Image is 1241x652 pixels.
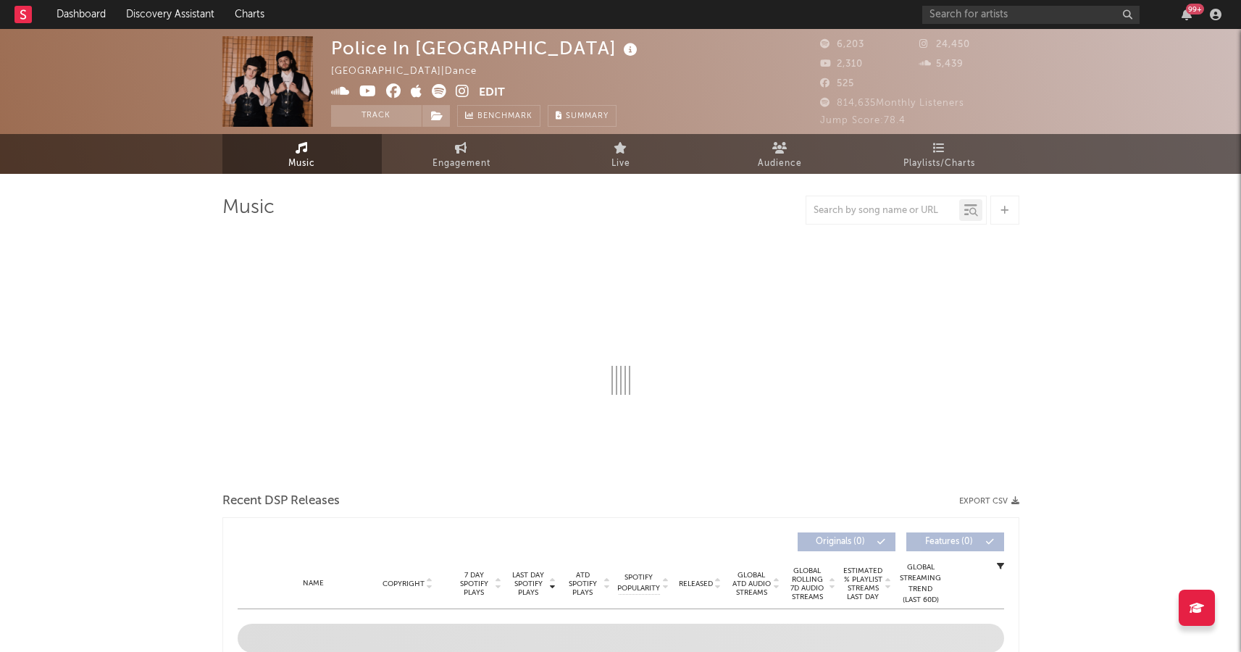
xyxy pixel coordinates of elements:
[899,562,943,606] div: Global Streaming Trend (Last 60D)
[919,59,964,69] span: 5,439
[564,571,602,597] span: ATD Spotify Plays
[919,40,970,49] span: 24,450
[1182,9,1192,20] button: 99+
[732,571,772,597] span: Global ATD Audio Streams
[541,134,701,174] a: Live
[455,571,493,597] span: 7 Day Spotify Plays
[922,6,1140,24] input: Search for artists
[807,538,874,546] span: Originals ( 0 )
[331,36,641,60] div: Police In [GEOGRAPHIC_DATA]
[1186,4,1204,14] div: 99 +
[383,580,425,588] span: Copyright
[820,99,964,108] span: 814,635 Monthly Listeners
[566,112,609,120] span: Summary
[382,134,541,174] a: Engagement
[820,59,863,69] span: 2,310
[843,567,883,601] span: Estimated % Playlist Streams Last Day
[679,580,713,588] span: Released
[820,116,906,125] span: Jump Score: 78.4
[331,105,422,127] button: Track
[611,155,630,172] span: Live
[222,134,382,174] a: Music
[758,155,802,172] span: Audience
[617,572,660,594] span: Spotify Popularity
[433,155,490,172] span: Engagement
[288,155,315,172] span: Music
[806,205,959,217] input: Search by song name or URL
[479,84,505,102] button: Edit
[916,538,982,546] span: Features ( 0 )
[331,63,493,80] div: [GEOGRAPHIC_DATA] | Dance
[509,571,548,597] span: Last Day Spotify Plays
[222,493,340,510] span: Recent DSP Releases
[906,532,1004,551] button: Features(0)
[477,108,532,125] span: Benchmark
[959,497,1019,506] button: Export CSV
[457,105,540,127] a: Benchmark
[860,134,1019,174] a: Playlists/Charts
[267,578,362,589] div: Name
[820,40,864,49] span: 6,203
[787,567,827,601] span: Global Rolling 7D Audio Streams
[701,134,860,174] a: Audience
[798,532,895,551] button: Originals(0)
[903,155,975,172] span: Playlists/Charts
[548,105,617,127] button: Summary
[820,79,854,88] span: 525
